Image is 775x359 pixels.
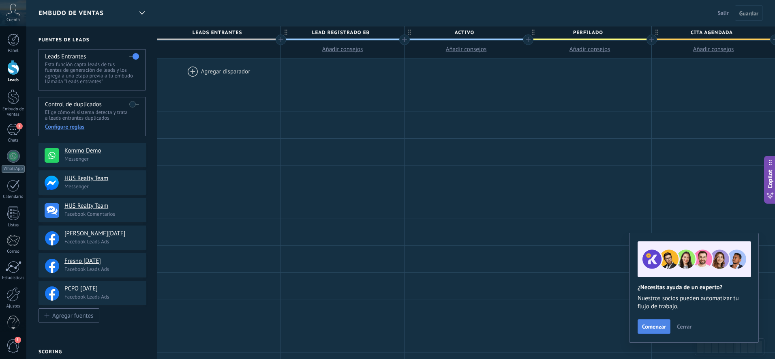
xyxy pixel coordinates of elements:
span: Cerrar [677,324,692,329]
h4: Fresno [DATE] [64,257,140,265]
h4: HUS Realty Team [64,202,140,210]
div: Leads Entrantes [157,26,280,39]
span: 1 [16,123,23,129]
h4: Leads Entrantes [45,53,86,60]
button: Añadir consejos [405,41,528,58]
div: Estadísticas [2,275,25,281]
div: Configure reglas [45,123,139,130]
span: Embudo de ventas [39,9,104,17]
span: Cita agendada [652,26,771,39]
button: Agregar fuentes [39,308,99,322]
span: Salir [718,9,729,17]
span: Añadir consejos [322,45,363,53]
p: Facebook Leads Ads [64,293,141,300]
div: Agregar fuentes [52,312,93,319]
div: Cita agendada [652,26,775,39]
span: Añadir consejos [693,45,734,53]
p: Facebook Comentarios [64,211,141,217]
div: Panel [2,48,25,54]
span: Leads Entrantes [157,26,276,39]
h4: [PERSON_NAME][DATE] [64,230,140,238]
div: Leads [2,77,25,83]
span: Nuestros socios pueden automatizar tu flujo de trabajo. [638,295,750,311]
p: Elige cómo el sistema detecta y trata a leads entrantes duplicados [45,110,139,121]
div: Correo [2,249,25,254]
div: WhatsApp [2,165,25,173]
span: ACTIVO [405,26,524,39]
div: Calendario [2,194,25,200]
div: Lead Registrado EB [281,26,404,39]
div: Ajustes [2,304,25,309]
h4: HUS Realty Team [64,174,140,183]
h4: Control de duplicados [45,101,102,108]
button: Cerrar [673,320,695,333]
button: Salir [715,7,732,19]
span: 1 [15,337,21,343]
button: Guardar [735,5,763,21]
h2: ¿Necesitas ayuda de un experto? [638,284,750,291]
span: Perfilado [528,26,647,39]
p: Esta función capta leads de tus fuentes de generación de leads y los agrega a una etapa previa a ... [45,62,139,84]
p: Messenger [64,155,141,162]
div: Embudo de ventas [2,107,25,117]
span: Añadir consejos [446,45,487,53]
button: Añadir consejos [281,41,404,58]
span: Añadir consejos [569,45,610,53]
h4: PCPO [DATE] [64,285,140,293]
div: ACTIVO [405,26,528,39]
button: Comenzar [638,319,670,334]
button: Añadir consejos [652,41,775,58]
div: Listas [2,223,25,228]
h4: Kommo Demo [64,147,140,155]
button: Añadir consejos [528,41,651,58]
p: Facebook Leads Ads [64,266,141,273]
p: Facebook Leads Ads [64,238,141,245]
div: Perfilado [528,26,651,39]
div: Chats [2,138,25,143]
h2: Scoring [39,349,62,355]
span: Cuenta [6,17,20,23]
p: Messenger [64,183,141,190]
span: Comenzar [642,324,666,329]
span: Copilot [766,170,774,188]
span: Guardar [739,11,758,16]
div: Embudo de ventas [135,5,149,21]
h2: Fuentes de leads [39,37,146,43]
span: Lead Registrado EB [281,26,400,39]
